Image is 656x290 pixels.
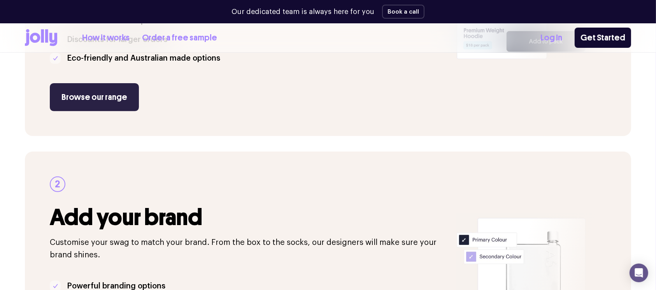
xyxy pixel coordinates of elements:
a: How it works [82,31,130,44]
div: 2 [50,176,65,192]
a: Log In [540,31,562,44]
a: Browse our range [50,83,139,111]
p: Our dedicated team is always here for you [232,7,374,17]
p: Eco-friendly and Australian made options [67,52,220,65]
button: Book a call [382,5,424,19]
a: Order a free sample [142,31,217,44]
a: Get Started [575,28,631,48]
h3: Add your brand [50,204,447,230]
div: Open Intercom Messenger [630,264,648,282]
p: Customise your swag to match your brand. From the box to the socks, our designers will make sure ... [50,236,447,261]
